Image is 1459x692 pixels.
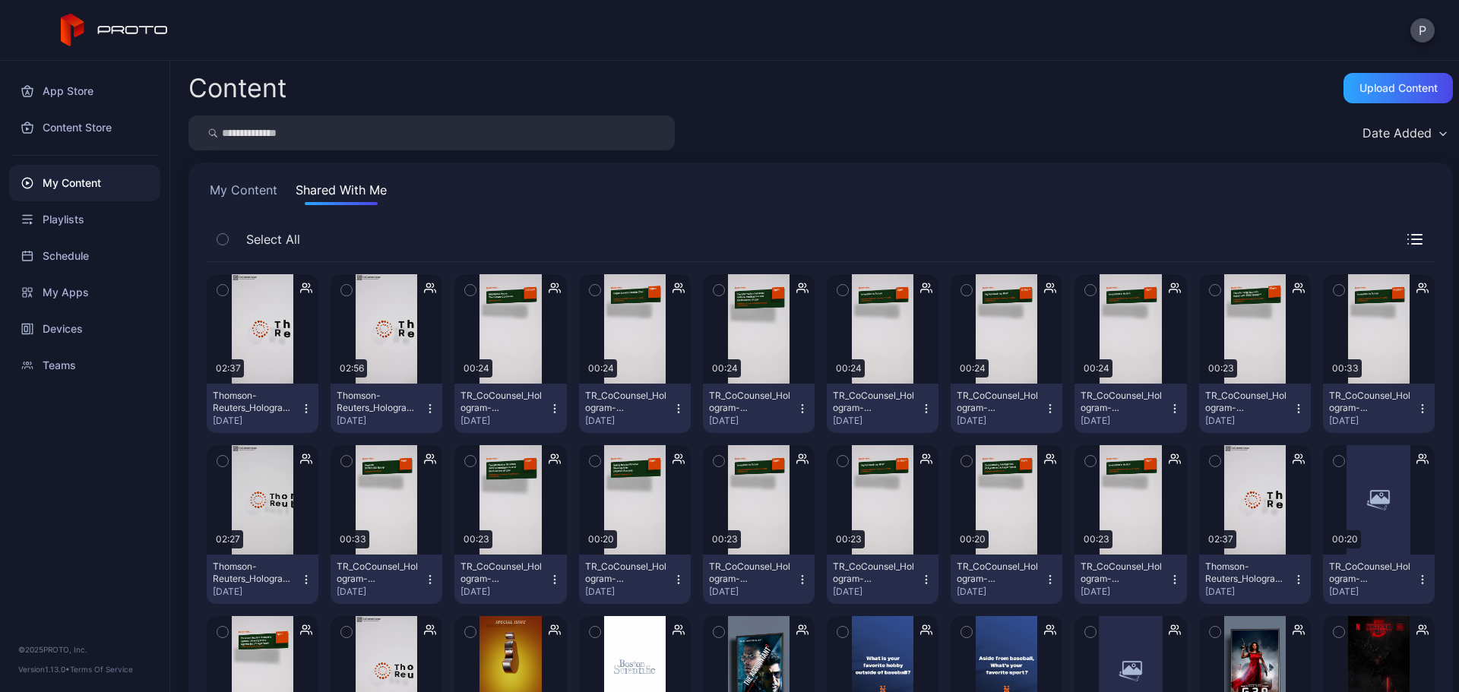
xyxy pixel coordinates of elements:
div: [DATE] [1205,415,1293,427]
div: [DATE] [337,415,424,427]
div: TR_CoCounsel_Hologram-Mograph_Interstitial-Day3-Wednesday-5-2pm_v2(1).mp4 [585,561,669,585]
button: Thomson-Reuters_Hologram_03-Wed-13th_V03_9-16_2160x3840_H264_ENG_[DATE](1).mp4[DATE] [207,384,318,433]
div: Thomson-Reuters_Hologram_03-Wed-13th_V03_9-16_2160x3840_H264_ENG_2025-08-07(1).mp4 [213,390,296,414]
button: TR_CoCounsel_Hologram-Mograph_Interstitial-Day4-[DATE]-1-9am_v2.mp4[DATE] [331,555,442,604]
div: TR_CoCounsel_Hologram-Mograph_Interstitial-Day4-Thursday-2-9-30am_v2.mp4 [1329,390,1413,414]
a: Playlists [9,201,160,238]
button: TR_CoCounsel_Hologram-Mograph_Interstitial-Day4-[DATE]-2-9-30am_v2.mp4[DATE] [1323,384,1435,433]
button: TR_CoCounsel_Hologram-Mograph_Interstitial-Day2-[DATE]-5-3-30pm_v2.mp4[DATE] [454,384,566,433]
div: TR_CoCounsel_Hologram-Mograph_Interstitial-Day3-Wednesday-4-2pm_v2.mp4 [709,561,793,585]
a: Schedule [9,238,160,274]
div: Thomson-Reuters_Hologram_04-Thu-14th_V03_9-16_2160x3840_H264_ENG_2025-08-07.mp4 [213,561,296,585]
button: TR_CoCounsel_Hologram-Mograph_Interstitial-Day3-[DATE]-6-3pm_v2(1).mp4[DATE] [454,555,566,604]
button: TR_CoCounsel_Hologram-Mograph_Interstitial-Day2-[DATE]-3-2pm_v2.mp4[DATE] [827,384,938,433]
div: [DATE] [213,586,300,598]
div: TR_CoCounsel_Hologram-Mograph_Interstitial-Day2-Tuesday-Fireside-12pm.mp4 [585,390,669,414]
a: App Store [9,73,160,109]
div: TR_CoCounsel_Hologram-Mograph_Interstitial-Day2-Tuesday-3-2pm_v2.mp4 [833,390,916,414]
div: Upload Content [1359,82,1438,94]
span: Version 1.13.0 • [18,665,70,674]
div: TR_CoCounsel_Hologram-Mograph_Interstitial-Day3-Wednesday-TRSS-10am(1).mp4 [1205,390,1289,414]
a: Content Store [9,109,160,146]
div: TR_CoCounsel_Hologram-Mograph_Interstitial-Day1-Monday-2-2pm_v2.mp4 [1329,561,1413,585]
div: [DATE] [957,586,1044,598]
a: My Apps [9,274,160,311]
div: [DATE] [1081,415,1168,427]
div: [DATE] [585,415,673,427]
div: [DATE] [833,586,920,598]
div: TR_CoCounsel_Hologram-Mograph_Interstitial-Day2-Tuesday-1-11am_v2.mp4 [1081,390,1164,414]
div: TR_CoCounsel_Hologram-Mograph_Interstitial-Day2-Tuesday-5-3-30pm_v2.mp4 [460,390,544,414]
div: TR_CoCounsel_Hologram-Mograph_Interstitial-Day3-Wednesday-2-11am_v2(1).mp4 [957,561,1040,585]
div: Thomson-Reuters_Hologram_02-Tue-12th_V04_9-16_2160x3840_H264_ENG_2025-08-08(1).mp4 [337,390,420,414]
button: Shared With Me [293,181,390,205]
a: My Content [9,165,160,201]
div: Date Added [1362,125,1432,141]
button: TR_CoCounsel_Hologram-Mograph_Interstitial-Day2-[DATE]-1-11am_v2.mp4[DATE] [1074,384,1186,433]
button: Date Added [1355,115,1453,150]
button: Thomson-Reuters_Hologram_03-Wed-13th_V03_9-16_2160x3840_H264_ENG_[DATE].mp4[DATE] [1199,555,1311,604]
div: [DATE] [337,586,424,598]
a: Devices [9,311,160,347]
button: My Content [207,181,280,205]
div: [DATE] [1329,415,1416,427]
button: TR_CoCounsel_Hologram-Mograph_Interstitial-Day2-[DATE]-Fireside-12pm.mp4[DATE] [579,384,691,433]
div: [DATE] [1081,586,1168,598]
div: TR_CoCounsel_Hologram-Mograph_Interstitial-Day4-Thursday-1-9am_v2.mp4 [337,561,420,585]
a: Terms Of Service [70,665,133,674]
div: [DATE] [957,415,1044,427]
div: Content [188,75,286,101]
div: TR_CoCounsel_Hologram-Mograph_Interstitial-Day3-Wednesday-6-3pm_v2(1).mp4 [460,561,544,585]
div: [DATE] [213,415,300,427]
button: TR_CoCounsel_Hologram-Mograph_Interstitial-Day2-[DATE]-4-3pm_v2.mp4[DATE] [703,384,815,433]
div: [DATE] [1205,586,1293,598]
div: © 2025 PROTO, Inc. [18,643,151,656]
div: TR_CoCounsel_Hologram-Mograph_Interstitial-Day2-Tuesday-4-3pm_v2.mp4 [709,390,793,414]
button: Thomson-Reuters_Hologram_04-Thu-14th_V03_9-16_2160x3840_H264_ENG_[DATE].mp4[DATE] [207,555,318,604]
span: Select All [246,230,300,248]
div: TR_CoCounsel_Hologram-Mograph_Interstitial-Day3-Wednesday-3-12-30pm_v2(1).mp4 [833,561,916,585]
button: TR_CoCounsel_Hologram-Mograph_Interstitial-Day3-[DATE]-5-2pm_v2(1).mp4[DATE] [579,555,691,604]
button: TR_CoCounsel_Hologram-Mograph_Interstitial-Day3-[DATE]-2-11am_v2(1).mp4[DATE] [951,555,1062,604]
div: TR_CoCounsel_Hologram-Mograph_Interstitial-Day3-Wednesday-1-11am_v2(1).mp4 [1081,561,1164,585]
div: [DATE] [709,415,796,427]
button: TR_CoCounsel_Hologram-Mograph_Interstitial-Day3-[DATE]-3-12-30pm_v2(1).mp4[DATE] [827,555,938,604]
div: [DATE] [585,586,673,598]
button: TR_CoCounsel_Hologram-Mograph_Interstitial-Day2-[DATE]-2-12-30pm_v2.mp4[DATE] [951,384,1062,433]
button: TR_CoCounsel_Hologram-Mograph_Interstitial-Day3-[DATE]-4-2pm_v2.mp4[DATE] [703,555,815,604]
button: P [1410,18,1435,43]
a: Teams [9,347,160,384]
button: Thomson-Reuters_Hologram_02-Tue-12th_V04_9-16_2160x3840_H264_ENG_[DATE](1).mp4[DATE] [331,384,442,433]
div: [DATE] [460,586,548,598]
div: [DATE] [709,586,796,598]
button: TR_CoCounsel_Hologram-Mograph_Interstitial-Day1-[DATE]-2-2pm_v2.mp4[DATE] [1323,555,1435,604]
div: [DATE] [1329,586,1416,598]
div: Thomson-Reuters_Hologram_03-Wed-13th_V03_9-16_2160x3840_H264_ENG_2025-08-07.mp4 [1205,561,1289,585]
div: TR_CoCounsel_Hologram-Mograph_Interstitial-Day2-Tuesday-2-12-30pm_v2.mp4 [957,390,1040,414]
div: [DATE] [833,415,920,427]
div: [DATE] [460,415,548,427]
button: TR_CoCounsel_Hologram-Mograph_Interstitial-Day3-[DATE]-1-11am_v2(1).mp4[DATE] [1074,555,1186,604]
button: Upload Content [1343,73,1453,103]
button: TR_CoCounsel_Hologram-Mograph_Interstitial-Day3-[DATE]-TRSS-10am(1).mp4[DATE] [1199,384,1311,433]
